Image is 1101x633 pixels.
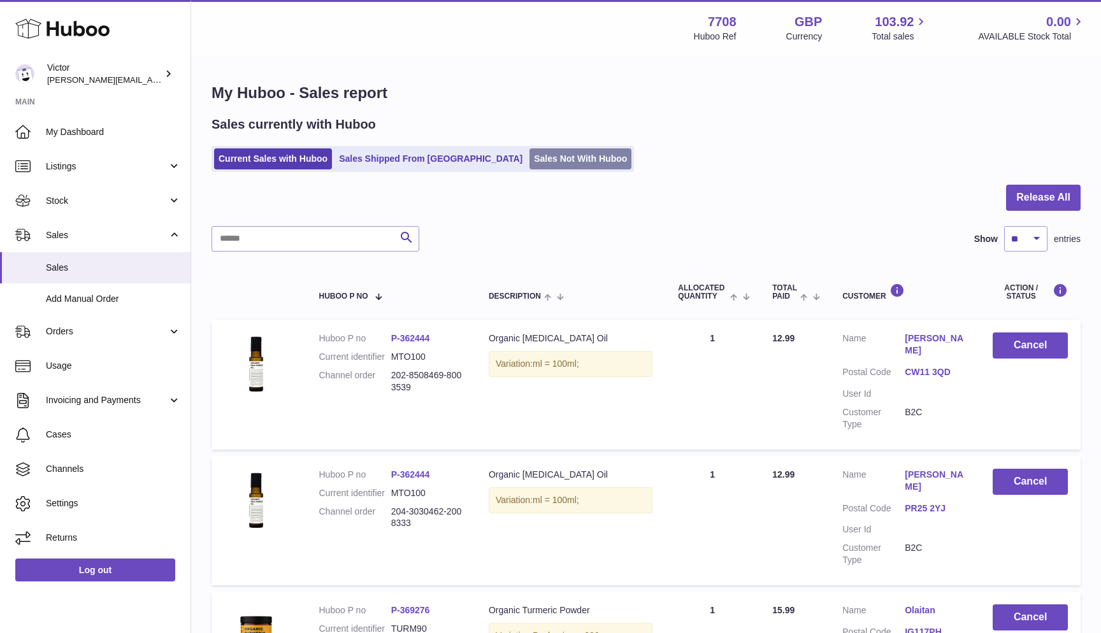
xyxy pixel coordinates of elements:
[842,523,905,536] dt: User Id
[993,469,1068,495] button: Cancel
[391,351,463,363] dd: MTO100
[842,366,905,381] dt: Postal Code
[842,469,905,496] dt: Name
[319,351,391,363] dt: Current identifier
[842,502,905,518] dt: Postal Code
[489,332,652,345] div: Organic [MEDICAL_DATA] Oil
[489,351,652,377] div: Variation:
[842,604,905,620] dt: Name
[795,13,822,31] strong: GBP
[533,495,579,505] span: ml = 100ml;
[224,332,288,396] img: 77081700559218.jpg
[875,13,914,31] span: 103.92
[489,469,652,481] div: Organic [MEDICAL_DATA] Oil
[391,369,463,394] dd: 202-8508469-8003539
[993,283,1068,301] div: Action / Status
[772,284,797,301] span: Total paid
[319,469,391,481] dt: Huboo P no
[708,13,737,31] strong: 7708
[905,469,967,493] a: [PERSON_NAME]
[391,605,430,615] a: P-369276
[993,604,1068,630] button: Cancel
[46,293,181,305] span: Add Manual Order
[665,320,759,449] td: 1
[212,116,376,133] h2: Sales currently with Huboo
[694,31,737,43] div: Huboo Ref
[842,406,905,430] dt: Customer Type
[678,284,726,301] span: ALLOCATED Quantity
[46,497,181,509] span: Settings
[46,360,181,372] span: Usage
[319,604,391,616] dt: Huboo P no
[46,160,168,173] span: Listings
[772,605,795,615] span: 15.99
[224,469,288,532] img: 77081700559218.jpg
[1054,233,1081,245] span: entries
[46,126,181,138] span: My Dashboard
[978,31,1086,43] span: AVAILABLE Stock Total
[665,456,759,585] td: 1
[46,429,181,441] span: Cases
[978,13,1086,43] a: 0.00 AVAILABLE Stock Total
[489,292,541,301] span: Description
[786,31,823,43] div: Currency
[872,31,928,43] span: Total sales
[335,148,527,169] a: Sales Shipped From [GEOGRAPHIC_DATA]
[319,506,391,530] dt: Channel order
[905,502,967,515] a: PR25 2YJ
[842,542,905,566] dt: Customer Type
[319,369,391,394] dt: Channel order
[319,332,391,345] dt: Huboo P no
[46,262,181,274] span: Sales
[46,394,168,406] span: Invoicing and Payments
[842,388,905,400] dt: User Id
[905,332,967,357] a: [PERSON_NAME]
[46,463,181,475] span: Channels
[842,283,967,301] div: Customer
[529,148,631,169] a: Sales Not With Huboo
[905,604,967,616] a: Olaitan
[974,233,998,245] label: Show
[212,83,1081,103] h1: My Huboo - Sales report
[391,333,430,343] a: P-362444
[905,406,967,430] dd: B2C
[872,13,928,43] a: 103.92 Total sales
[1006,185,1081,211] button: Release All
[391,487,463,499] dd: MTO100
[905,542,967,566] dd: B2C
[46,532,181,544] span: Returns
[15,558,175,581] a: Log out
[46,325,168,338] span: Orders
[842,332,905,360] dt: Name
[772,469,795,480] span: 12.99
[489,487,652,513] div: Variation:
[46,229,168,241] span: Sales
[47,62,162,86] div: Victor
[319,487,391,499] dt: Current identifier
[905,366,967,378] a: CW11 3QD
[391,469,430,480] a: P-362444
[47,75,255,85] span: [PERSON_NAME][EMAIL_ADDRESS][DOMAIN_NAME]
[533,359,579,369] span: ml = 100ml;
[489,604,652,616] div: Organic Turmeric Powder
[46,195,168,207] span: Stock
[15,64,34,83] img: victor@erbology.co
[319,292,368,301] span: Huboo P no
[993,332,1068,359] button: Cancel
[772,333,795,343] span: 12.99
[214,148,332,169] a: Current Sales with Huboo
[1046,13,1071,31] span: 0.00
[391,506,463,530] dd: 204-3030462-2008333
